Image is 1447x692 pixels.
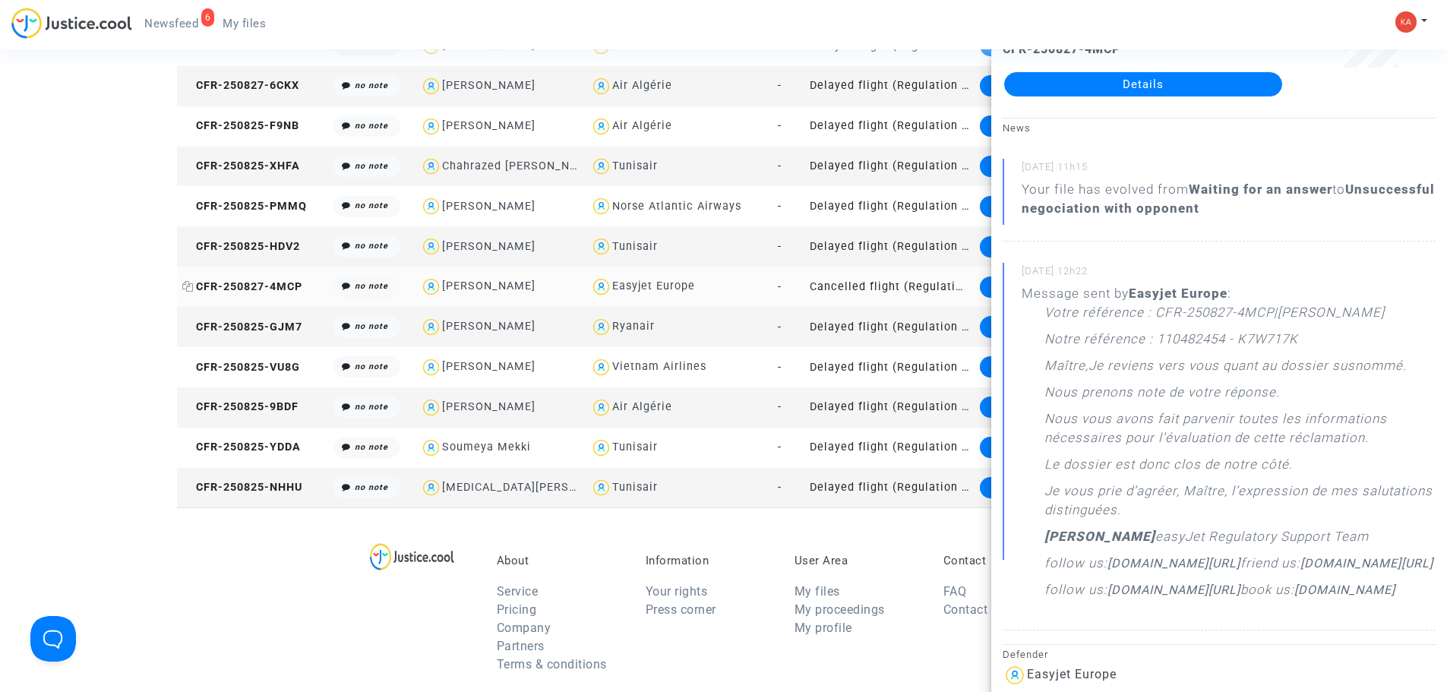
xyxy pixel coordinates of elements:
[980,276,1066,298] div: Formal notice
[980,115,1066,137] div: Formal notice
[182,321,302,333] span: CFR-250825-GJM7
[943,554,1069,567] p: Contact
[1395,11,1417,33] img: 5313a9924b78e7fbfe8fb7f85326e248
[804,267,975,307] td: Cancelled flight (Regulation EC 261/2004)
[182,39,300,52] span: CFR-250827-4AN6
[497,657,607,671] a: Terms & conditions
[980,156,1066,177] div: Formal notice
[590,276,612,298] img: icon-user.svg
[355,362,388,371] i: no note
[590,115,612,137] img: icon-user.svg
[144,17,198,30] span: Newsfeed
[612,400,672,413] div: Air Algérie
[612,240,658,253] div: Tunisair
[1044,330,1298,356] p: Notre référence : 110482454 - K7W717K
[442,200,536,213] div: [PERSON_NAME]
[1044,303,1385,330] p: Votre référence : CFR-250827-4MCP|[PERSON_NAME]
[590,356,612,378] img: icon-user.svg
[590,397,612,419] img: icon-user.svg
[355,201,388,210] i: no note
[646,584,708,599] a: Your rights
[612,481,658,494] div: Tunisair
[420,356,442,378] img: icon-user.svg
[497,621,551,635] a: Company
[804,387,975,428] td: Delayed flight (Regulation EC 261/2004)
[778,361,782,374] span: -
[442,79,536,92] div: [PERSON_NAME]
[442,320,536,333] div: [PERSON_NAME]
[442,160,655,172] div: Chahrazed [PERSON_NAME] Ep Manai
[355,442,388,452] i: no note
[804,106,975,147] td: Delayed flight (Regulation EC 261/2004)
[980,196,1066,217] div: Formal notice
[442,360,536,373] div: [PERSON_NAME]
[442,441,531,453] div: Soumeya Mekki
[778,160,782,172] span: -
[1240,554,1433,580] p: friend us:
[420,115,442,137] img: icon-user.svg
[1155,527,1369,554] p: easyJet Regulatory Support Team
[778,481,782,494] span: -
[980,316,1066,337] div: Formal notice
[420,437,442,459] img: icon-user.svg
[442,400,536,413] div: [PERSON_NAME]
[1004,72,1282,96] a: Details
[590,316,612,338] img: icon-user.svg
[355,321,388,331] i: no note
[980,437,1066,458] div: Formal notice
[804,468,975,508] td: Delayed flight (Regulation EC 261/2004)
[778,441,782,453] span: -
[355,81,388,90] i: no note
[1022,182,1435,216] b: Unsuccessful negociation with opponent
[795,584,840,599] a: My files
[370,543,454,570] img: logo-lg.svg
[1044,409,1436,455] p: Nous vous avons fait parvenir toutes les informations nécessaires pour l’évaluation de cette récl...
[420,235,442,258] img: icon-user.svg
[182,400,299,413] span: CFR-250825-9BDF
[612,280,695,292] div: Easyjet Europe
[420,75,442,97] img: icon-user.svg
[804,347,975,387] td: Delayed flight (Regulation EC 261/2004)
[420,477,442,499] img: icon-user.svg
[355,281,388,291] i: no note
[590,195,612,217] img: icon-user.svg
[804,186,975,226] td: Delayed flight (Regulation EC 261/2004)
[1003,649,1048,660] small: Defender
[778,119,782,132] span: -
[1044,455,1293,482] p: Le dossier est donc clos de notre côté.
[1044,383,1280,409] p: Nous prenons note de votre réponse.
[1088,356,1407,383] p: Je reviens vers vous quant au dossier susnommé.
[1022,160,1436,180] small: [DATE] 11h15
[943,584,967,599] a: FAQ
[778,400,782,413] span: -
[182,160,300,172] span: CFR-250825-XHFA
[497,602,537,617] a: Pricing
[132,12,210,35] a: 6Newsfeed
[612,119,672,132] div: Air Algérie
[612,360,706,373] div: Vietnam Airlines
[980,75,1066,96] div: Formal notice
[30,616,76,662] iframe: Help Scout Beacon - Open
[182,481,302,494] span: CFR-250825-NHHU
[590,477,612,499] img: icon-user.svg
[355,161,388,171] i: no note
[804,147,975,187] td: Delayed flight (Regulation EC 261/2004)
[980,477,1066,498] div: Formal notice
[1107,583,1240,597] a: [DOMAIN_NAME][URL]
[804,66,975,106] td: Delayed flight (Regulation EC 261/2004)
[646,554,772,567] p: Information
[420,156,442,178] img: icon-user.svg
[182,240,300,253] span: CFR-250825-HDV2
[355,402,388,412] i: no note
[497,554,623,567] p: About
[1044,554,1240,580] p: follow us:
[1027,667,1117,681] div: Easyjet Europe
[497,639,545,653] a: Partners
[612,200,741,213] div: Norse Atlantic Airways
[590,156,612,178] img: icon-user.svg
[778,200,782,213] span: -
[980,236,1066,258] div: Formal notice
[1003,663,1027,687] img: icon-user.svg
[612,441,658,453] div: Tunisair
[1044,529,1155,544] strong: [PERSON_NAME]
